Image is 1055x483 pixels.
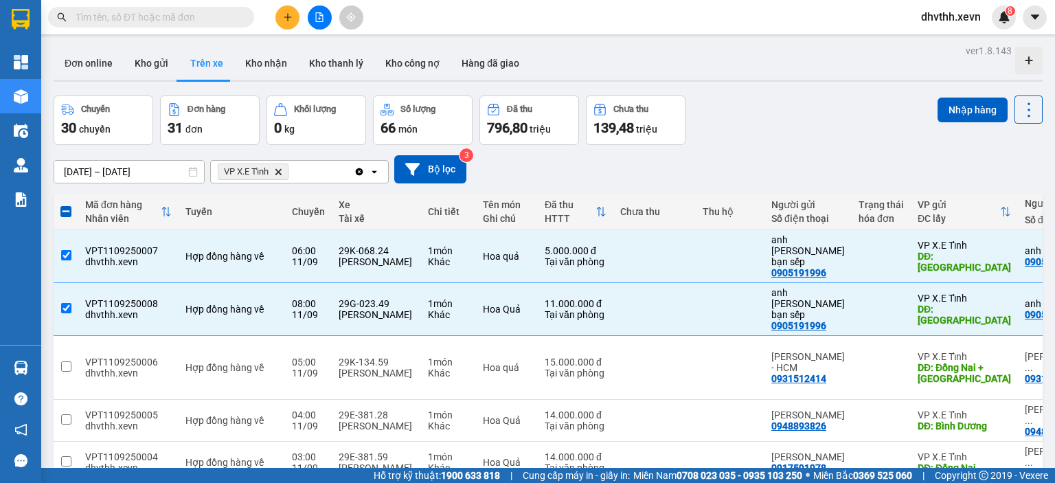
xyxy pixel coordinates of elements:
[61,120,76,136] span: 30
[292,368,325,379] div: 11/09
[266,96,366,145] button: Khối lượng0kg
[54,161,204,183] input: Select a date range.
[339,213,414,224] div: Tài xế
[813,468,912,483] span: Miền Bắc
[339,199,414,210] div: Xe
[14,423,27,436] span: notification
[381,120,396,136] span: 66
[771,373,826,384] div: 0931512414
[339,451,414,462] div: 29E-381.59
[545,368,606,379] div: Tại văn phòng
[428,256,469,267] div: Khác
[85,199,161,210] div: Mã đơn hàng
[545,420,606,431] div: Tại văn phòng
[633,468,802,483] span: Miền Nam
[938,98,1008,122] button: Nhập hàng
[428,245,469,256] div: 1 món
[918,304,1011,326] div: DĐ: Đắk Lắk
[636,124,657,135] span: triệu
[545,245,606,256] div: 5.000.000 đ
[545,298,606,309] div: 11.000.000 đ
[298,47,374,80] button: Kho thanh lý
[922,468,924,483] span: |
[918,199,1000,210] div: VP gửi
[185,362,264,373] span: Hợp đồng hàng về
[339,368,414,379] div: [PERSON_NAME]
[918,293,1011,304] div: VP X.E Tỉnh
[545,256,606,267] div: Tại văn phòng
[545,309,606,320] div: Tại văn phòng
[483,457,531,468] div: Hoa Quả
[918,462,1011,473] div: DĐ: Đồng Nai
[185,206,278,217] div: Tuyến
[76,10,238,25] input: Tìm tên, số ĐT hoặc mã đơn
[124,47,179,80] button: Kho gửi
[771,234,845,267] div: anh Dương bạn sếp
[185,304,264,315] span: Hợp đồng hàng về
[218,164,288,180] span: VP X.E Tỉnh, close by backspace
[294,104,336,114] div: Khối lượng
[979,471,988,480] span: copyright
[703,206,758,217] div: Thu hộ
[339,409,414,420] div: 29E-381.28
[78,194,179,230] th: Toggle SortBy
[168,120,183,136] span: 31
[85,462,172,473] div: dhvthh.xevn
[538,194,613,230] th: Toggle SortBy
[530,124,551,135] span: triệu
[545,199,595,210] div: Đã thu
[85,368,172,379] div: dhvthh.xevn
[1023,5,1047,30] button: caret-down
[292,298,325,309] div: 08:00
[292,256,325,267] div: 11/09
[292,462,325,473] div: 11/09
[1008,6,1012,16] span: 8
[523,468,630,483] span: Cung cấp máy in - giấy in:
[308,5,332,30] button: file-add
[185,415,264,426] span: Hợp đồng hàng về
[85,256,172,267] div: dhvthh.xevn
[918,251,1011,273] div: DĐ: Tây Ninh
[483,362,531,373] div: Hoa quả
[1015,47,1043,74] div: Tạo kho hàng mới
[483,251,531,262] div: Hoa quả
[369,166,380,177] svg: open
[339,420,414,431] div: [PERSON_NAME]
[479,96,579,145] button: Đã thu796,80 triệu
[1025,457,1033,468] span: ...
[14,55,28,69] img: dashboard-icon
[85,213,161,224] div: Nhân viên
[428,451,469,462] div: 1 món
[545,213,595,224] div: HTTT
[284,124,295,135] span: kg
[966,43,1012,58] div: ver 1.8.143
[339,357,414,368] div: 29K-134.59
[291,165,293,179] input: Selected VP X.E Tỉnh.
[400,104,435,114] div: Số lượng
[771,320,826,331] div: 0905191996
[507,104,532,114] div: Đã thu
[593,120,634,136] span: 139,48
[85,409,172,420] div: VPT1109250005
[14,392,27,405] span: question-circle
[853,470,912,481] strong: 0369 525 060
[160,96,260,145] button: Đơn hàng31đơn
[292,309,325,320] div: 11/09
[275,5,299,30] button: plus
[441,470,500,481] strong: 1900 633 818
[918,420,1011,431] div: DĐ: Bình Dương
[179,47,234,80] button: Trên xe
[510,468,512,483] span: |
[274,168,282,176] svg: Delete
[398,124,418,135] span: món
[1029,11,1041,23] span: caret-down
[428,309,469,320] div: Khác
[859,213,904,224] div: hóa đơn
[771,420,826,431] div: 0948893826
[292,451,325,462] div: 03:00
[998,11,1010,23] img: icon-new-feature
[14,192,28,207] img: solution-icon
[545,462,606,473] div: Tại văn phòng
[545,409,606,420] div: 14.000.000 đ
[771,267,826,278] div: 0905191996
